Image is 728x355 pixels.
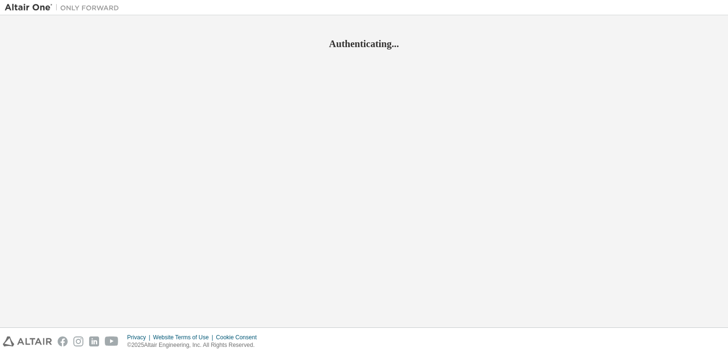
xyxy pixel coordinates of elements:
[153,334,216,341] div: Website Terms of Use
[105,336,119,346] img: youtube.svg
[5,3,124,12] img: Altair One
[127,341,263,349] p: © 2025 Altair Engineering, Inc. All Rights Reserved.
[3,336,52,346] img: altair_logo.svg
[89,336,99,346] img: linkedin.svg
[58,336,68,346] img: facebook.svg
[73,336,83,346] img: instagram.svg
[127,334,153,341] div: Privacy
[5,38,723,50] h2: Authenticating...
[216,334,262,341] div: Cookie Consent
